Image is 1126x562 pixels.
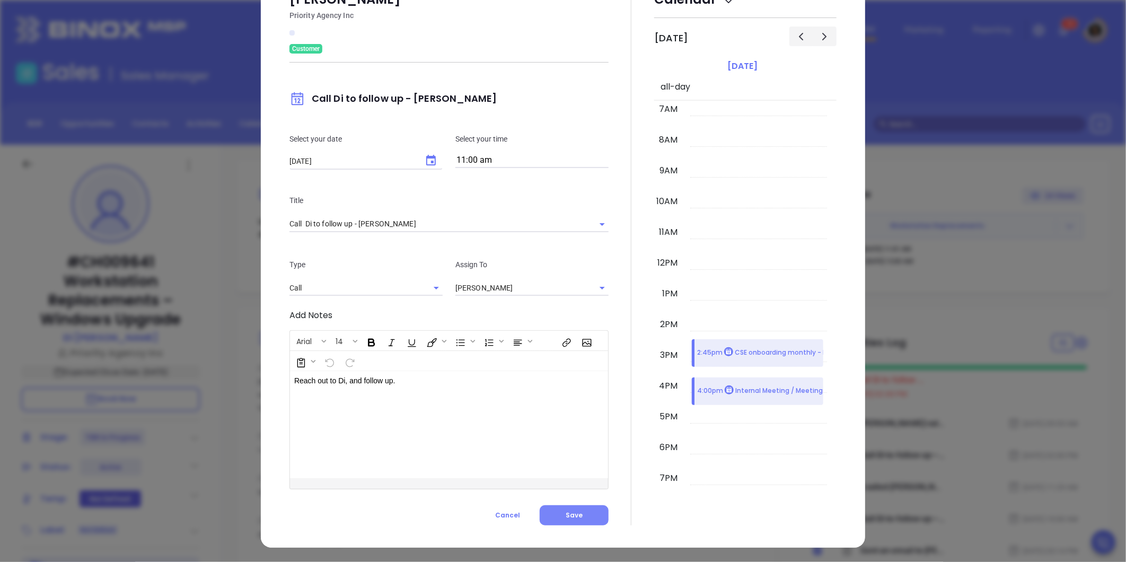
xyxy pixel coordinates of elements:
[339,352,358,370] span: Redo
[289,92,497,105] span: Call Di to follow up - [PERSON_NAME]
[657,410,680,423] div: 5pm
[291,332,329,350] span: Font family
[291,352,318,370] span: Surveys
[576,332,595,350] span: Insert Image
[381,332,400,350] span: Italic
[361,332,380,350] span: Bold
[495,511,520,520] span: Cancel
[330,332,360,350] span: Font size
[657,441,680,454] div: 6pm
[292,43,320,55] span: Customer
[330,332,351,350] button: 14
[319,352,338,370] span: Undo
[450,332,478,350] span: Insert Unordered List
[657,472,680,485] div: 7pm
[595,280,610,295] button: Open
[556,332,575,350] span: Insert link
[725,59,760,74] a: [DATE]
[595,217,610,232] button: Open
[657,134,680,146] div: 8am
[697,385,912,397] p: 4:00pm Internal Meeting / Meetings report preparation Notion
[657,226,680,239] div: 11am
[657,164,680,177] div: 9am
[657,380,680,392] div: 4pm
[479,332,506,350] span: Insert Ordered List
[658,81,690,93] span: all-day
[289,309,609,322] p: Add Notes
[657,103,680,116] div: 7am
[658,349,680,362] div: 3pm
[660,287,680,300] div: 1pm
[657,503,680,515] div: 8pm
[289,156,416,166] input: MM/DD/YYYY
[813,27,837,46] button: Next day
[655,257,680,269] div: 12pm
[294,375,582,387] p: Reach out to Di, and follow up.
[455,259,609,270] p: Assign To
[540,505,609,525] button: Save
[654,195,680,208] div: 10am
[421,332,449,350] span: Fill color or set the text color
[507,332,535,350] span: Align
[789,27,813,46] button: Previous day
[289,195,609,206] p: Title
[476,505,540,525] button: Cancel
[291,332,320,350] button: Arial
[658,318,680,331] div: 2pm
[654,32,688,44] h2: [DATE]
[289,133,443,145] p: Select your date
[566,511,583,520] span: Save
[289,259,443,270] p: Type
[697,347,1033,358] p: 2:45pm CSE onboarding monthly - MOTIVA NY - [PERSON_NAME], [PERSON_NAME] & [PERSON_NAME]
[330,336,348,344] span: 14
[429,280,444,295] button: Open
[455,133,609,145] p: Select your time
[420,150,442,171] button: Choose date, selected date is Oct 13, 2025
[289,9,609,22] p: Priority Agency Inc
[291,336,317,344] span: Arial
[401,332,420,350] span: Underline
